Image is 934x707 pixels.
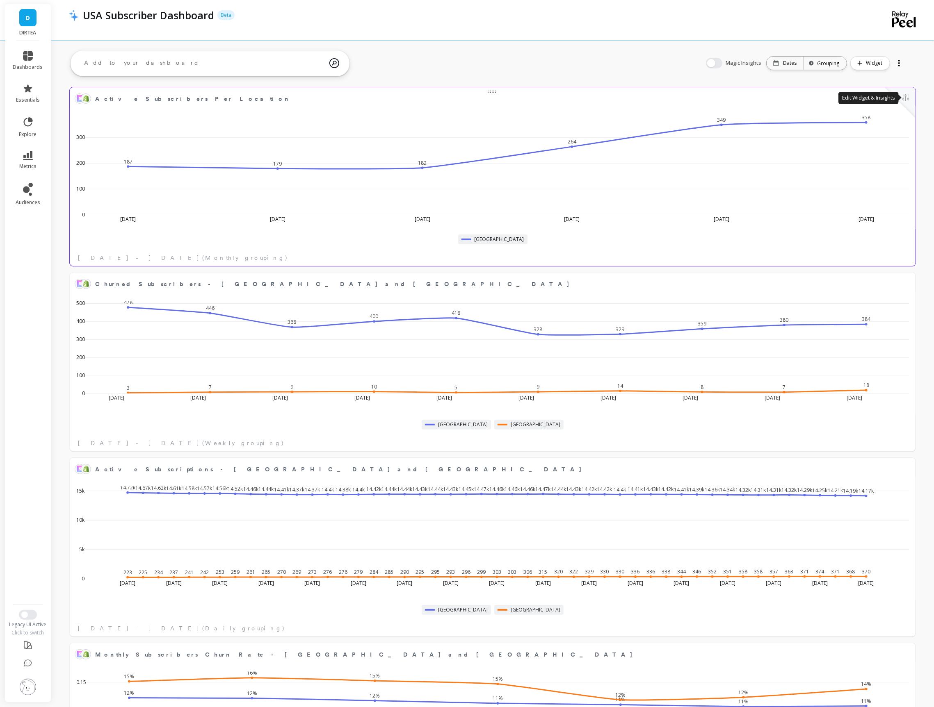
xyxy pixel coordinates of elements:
[5,621,51,628] div: Legacy UI Active
[95,278,884,290] span: Churned Subscribers - US and UK
[95,650,633,659] span: Monthly Subscribers Churn Rate - [GEOGRAPHIC_DATA] and [GEOGRAPHIC_DATA]
[202,624,285,632] span: (Daily grouping)
[5,630,51,636] div: Click to switch
[95,465,582,474] span: Active Subscriptions - [GEOGRAPHIC_DATA] and [GEOGRAPHIC_DATA]
[217,10,235,20] p: Beta
[26,13,30,23] span: D
[19,131,37,138] span: explore
[13,64,43,70] span: dashboards
[13,30,43,36] p: DIRTEA
[726,59,763,67] span: Magic Insights
[438,607,488,613] span: [GEOGRAPHIC_DATA]
[95,93,884,105] span: Active Subscribers Per Location
[20,679,36,695] img: profile picture
[78,439,200,447] span: [DATE] - [DATE]
[95,95,290,103] span: Active Subscribers Per Location
[811,59,839,67] div: Grouping
[95,649,884,660] span: Monthly Subscribers Churn Rate - UK and US
[783,60,797,66] p: Dates
[16,199,40,206] span: audiences
[202,254,288,262] span: (Monthly grouping)
[511,607,560,613] span: [GEOGRAPHIC_DATA]
[19,163,37,170] span: metrics
[511,421,560,428] span: [GEOGRAPHIC_DATA]
[78,254,200,262] span: [DATE] - [DATE]
[202,439,284,447] span: (Weekly grouping)
[16,97,40,103] span: essentials
[850,56,890,70] button: Widget
[95,280,570,289] span: Churned Subscribers - [GEOGRAPHIC_DATA] and [GEOGRAPHIC_DATA]
[438,421,488,428] span: [GEOGRAPHIC_DATA]
[95,464,884,475] span: Active Subscriptions - UK and US
[83,8,214,22] p: USA Subscriber Dashboard
[866,59,885,67] span: Widget
[19,610,37,620] button: Switch to New UI
[475,236,524,243] span: [GEOGRAPHIC_DATA]
[69,9,79,21] img: header icon
[329,52,339,74] img: magic search icon
[78,624,200,632] span: [DATE] - [DATE]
